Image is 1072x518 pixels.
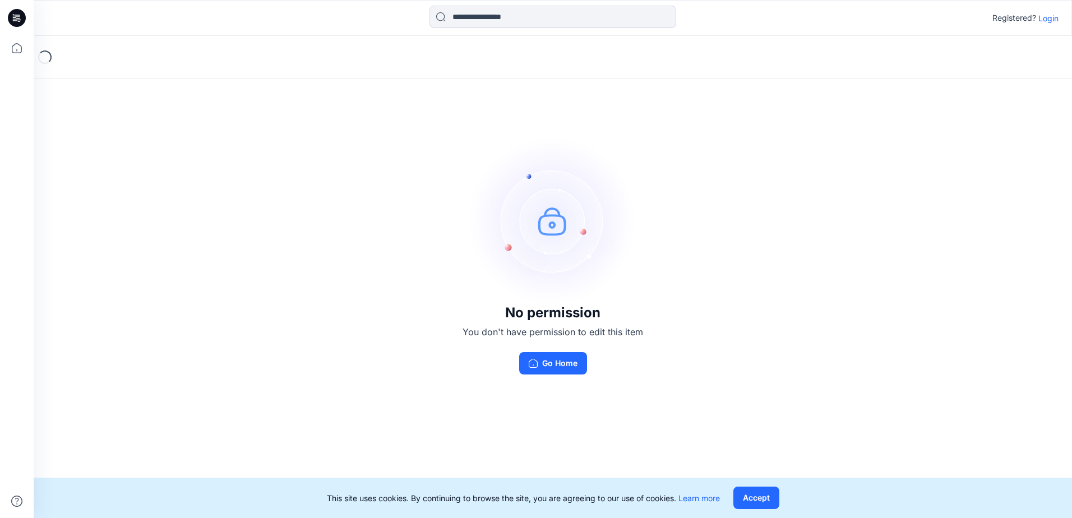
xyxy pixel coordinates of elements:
p: You don't have permission to edit this item [463,325,643,339]
img: no-perm.svg [469,137,637,305]
button: Accept [733,487,779,509]
p: This site uses cookies. By continuing to browse the site, you are agreeing to our use of cookies. [327,492,720,504]
a: Learn more [678,493,720,503]
p: Login [1038,12,1059,24]
h3: No permission [463,305,643,321]
p: Registered? [992,11,1036,25]
button: Go Home [519,352,587,374]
